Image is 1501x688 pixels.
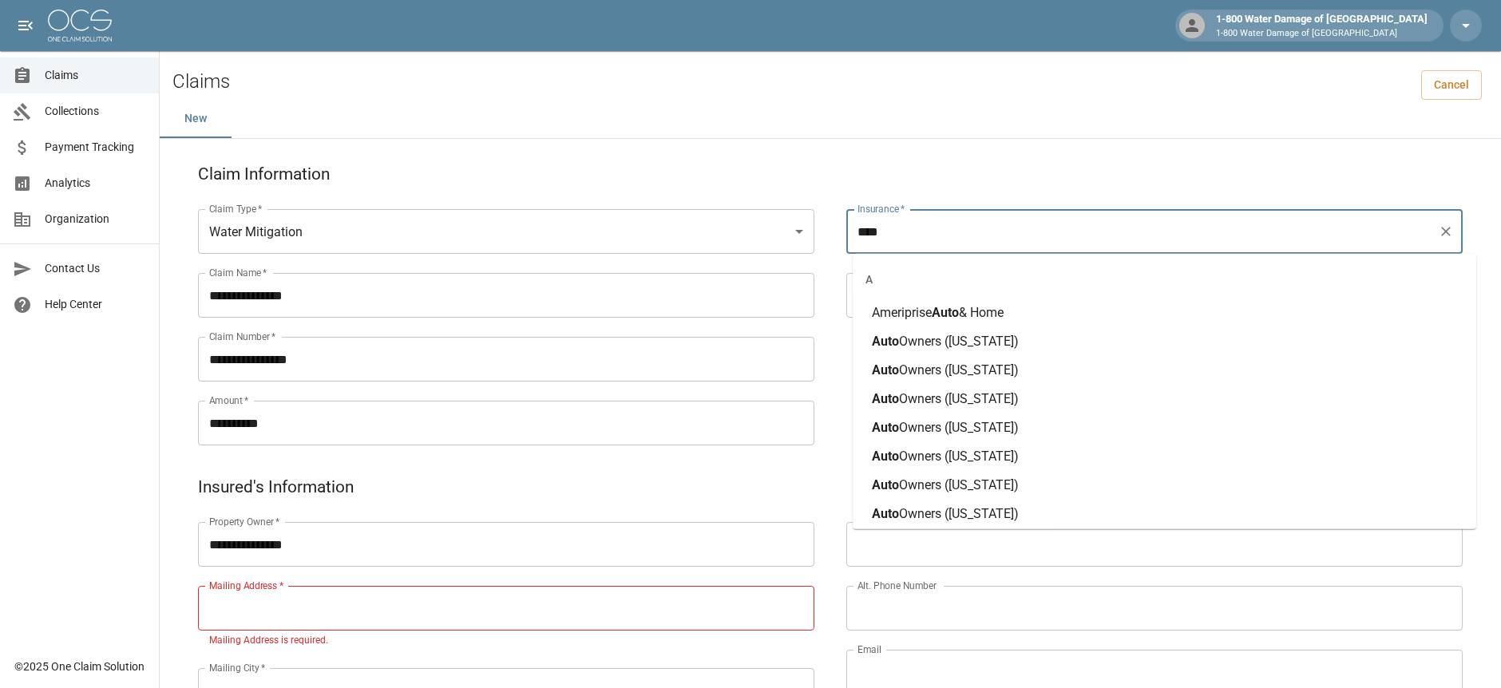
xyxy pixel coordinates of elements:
[1210,11,1434,40] div: 1-800 Water Damage of [GEOGRAPHIC_DATA]
[45,296,146,313] span: Help Center
[899,334,1019,349] span: Owners ([US_STATE])
[899,506,1019,521] span: Owners ([US_STATE])
[14,658,145,674] div: © 2025 One Claim Solution
[857,202,905,215] label: Insurance
[45,211,146,227] span: Organization
[1421,70,1482,100] a: Cancel
[932,305,959,320] span: Auto
[45,175,146,192] span: Analytics
[10,10,42,42] button: open drawer
[45,67,146,84] span: Claims
[872,334,899,349] span: Auto
[48,10,112,42] img: ocs-logo-white-transparent.png
[853,260,1476,299] div: A
[1435,220,1457,243] button: Clear
[209,515,280,528] label: Property Owner
[172,70,230,93] h2: Claims
[209,330,275,343] label: Claim Number
[160,100,232,138] button: New
[899,420,1019,435] span: Owners ([US_STATE])
[857,643,881,656] label: Email
[209,202,263,215] label: Claim Type
[1216,27,1428,41] p: 1-800 Water Damage of [GEOGRAPHIC_DATA]
[872,391,899,406] span: Auto
[899,391,1019,406] span: Owners ([US_STATE])
[899,362,1019,378] span: Owners ([US_STATE])
[209,579,283,592] label: Mailing Address
[872,449,899,464] span: Auto
[209,393,249,407] label: Amount
[209,266,267,279] label: Claim Name
[872,362,899,378] span: Auto
[872,477,899,492] span: Auto
[872,506,899,521] span: Auto
[45,103,146,120] span: Collections
[160,100,1501,138] div: dynamic tabs
[899,477,1019,492] span: Owners ([US_STATE])
[45,139,146,156] span: Payment Tracking
[209,661,266,674] label: Mailing City
[872,420,899,435] span: Auto
[198,209,814,254] div: Water Mitigation
[45,260,146,277] span: Contact Us
[959,305,1004,320] span: & Home
[857,579,937,592] label: Alt. Phone Number
[872,305,932,320] span: Ameriprise
[209,633,803,649] p: Mailing Address is required.
[899,449,1019,464] span: Owners ([US_STATE])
